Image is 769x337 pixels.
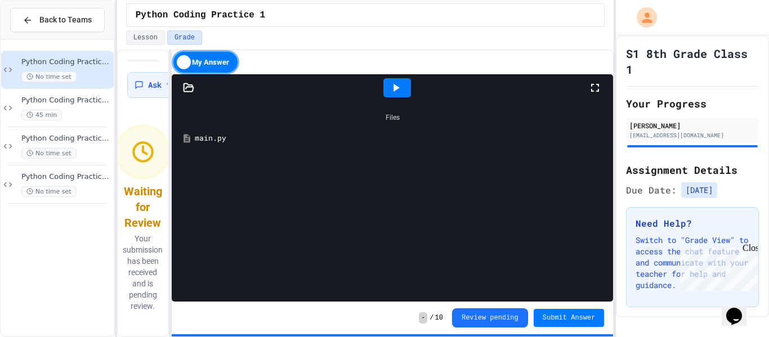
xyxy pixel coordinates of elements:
[629,120,755,131] div: [PERSON_NAME]
[629,131,755,140] div: [EMAIL_ADDRESS][DOMAIN_NAME]
[167,30,202,45] button: Grade
[626,162,759,178] h2: Assignment Details
[39,14,92,26] span: Back to Teams
[21,110,62,120] span: 45 min
[676,243,758,291] iframe: chat widget
[5,5,78,71] div: Chat with us now!Close
[681,182,717,198] span: [DATE]
[124,183,162,231] div: Waiting for Review
[543,313,596,322] span: Submit Answer
[636,235,749,291] p: Switch to "Grade View" to access the chat feature and communicate with your teacher for help and ...
[118,233,167,312] p: Your submission has been received and is pending review.
[21,134,111,143] span: Python Coding Practice 3
[626,46,759,77] h1: S1 8th Grade Class 1
[126,30,165,45] button: Lesson
[21,71,77,82] span: No time set
[148,79,202,91] span: Ask for Help
[636,217,749,230] h3: Need Help?
[430,313,433,322] span: /
[10,8,105,32] button: Back to Teams
[626,96,759,111] h2: Your Progress
[435,313,443,322] span: 10
[419,312,427,323] span: -
[21,96,111,105] span: Python Coding Practice 2
[625,5,660,30] div: My Account
[136,8,265,22] span: Python Coding Practice 1
[195,133,606,144] div: main.py
[626,183,677,197] span: Due Date:
[722,292,758,326] iframe: chat widget
[21,148,77,159] span: No time set
[177,107,607,128] div: Files
[21,186,77,197] span: No time set
[452,308,528,327] button: Review pending
[534,309,605,327] button: Submit Answer
[21,57,111,67] span: Python Coding Practice 1
[21,172,111,182] span: Python Coding Practice 4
